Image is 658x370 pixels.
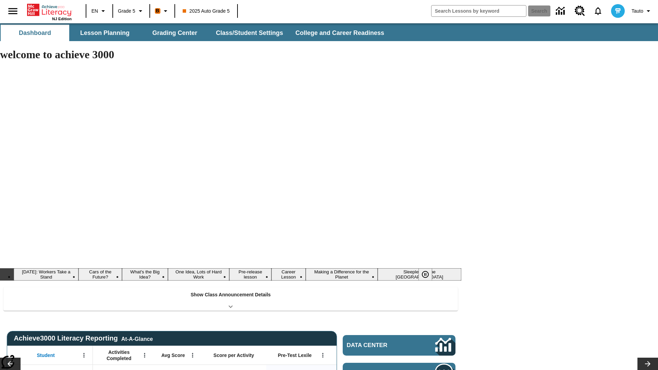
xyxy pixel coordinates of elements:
button: Grade: Grade 5, Select a grade [115,5,147,17]
button: Profile/Settings [629,5,655,17]
button: Language: EN, Select a language [88,5,110,17]
span: Activities Completed [96,349,142,361]
div: At-A-Glance [121,335,153,342]
button: Slide 6 Career Lesson [271,268,306,281]
span: EN [92,8,98,15]
button: Slide 8 Sleepless in the Animal Kingdom [378,268,461,281]
span: 2025 Auto Grade 5 [183,8,230,15]
span: Achieve3000 Literacy Reporting [14,334,153,342]
span: Data Center [347,342,412,349]
a: Data Center [552,2,571,21]
span: Avg Score [161,352,185,358]
span: Grade 5 [118,8,135,15]
button: Slide 7 Making a Difference for the Planet [306,268,378,281]
div: Show Class Announcement Details [3,287,458,311]
span: Student [37,352,55,358]
button: Slide 1 Labor Day: Workers Take a Stand [14,268,78,281]
span: Pre-Test Lexile [278,352,312,358]
button: Open Menu [318,350,328,360]
a: Home [27,3,72,17]
a: Resource Center, Will open in new tab [571,2,589,20]
div: Pause [418,268,439,281]
button: Pause [418,268,432,281]
button: Slide 5 Pre-release lesson [229,268,271,281]
img: avatar image [611,4,625,18]
button: Class/Student Settings [210,25,289,41]
span: Tauto [632,8,643,15]
button: Open Menu [79,350,89,360]
span: NJ Edition [52,17,72,21]
button: Lesson Planning [71,25,139,41]
input: search field [431,5,526,16]
button: Slide 2 Cars of the Future? [78,268,122,281]
button: Slide 3 What's the Big Idea? [122,268,168,281]
button: Open Menu [187,350,198,360]
button: Open side menu [3,1,23,21]
button: College and Career Readiness [290,25,390,41]
div: Home [27,2,72,21]
button: Dashboard [1,25,69,41]
span: B [156,7,159,15]
p: Show Class Announcement Details [191,291,271,298]
button: Grading Center [141,25,209,41]
button: Slide 4 One Idea, Lots of Hard Work [168,268,229,281]
button: Lesson carousel, Next [637,358,658,370]
a: Notifications [589,2,607,20]
span: Score per Activity [214,352,254,358]
button: Open Menu [139,350,150,360]
button: Boost Class color is orange. Change class color [152,5,172,17]
button: Select a new avatar [607,2,629,20]
a: Data Center [343,335,455,356]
